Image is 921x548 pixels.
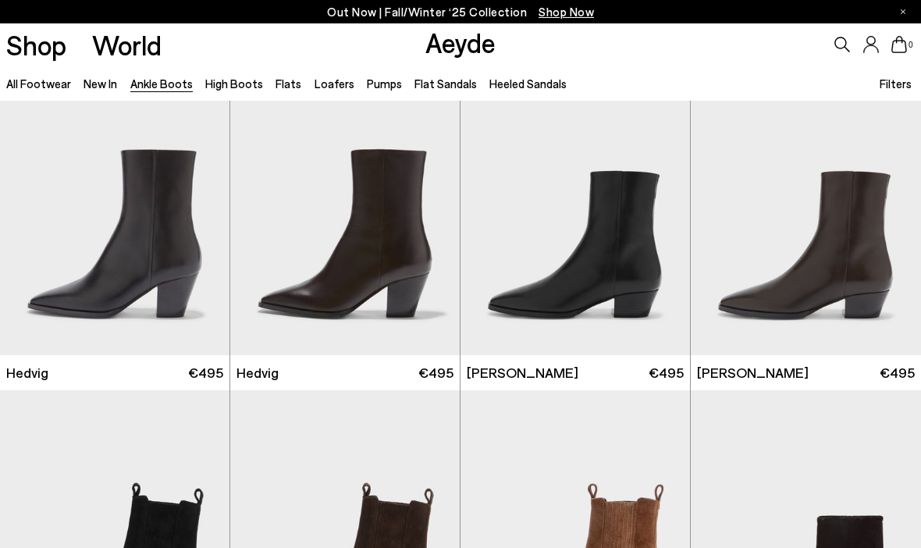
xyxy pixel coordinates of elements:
[460,355,690,390] a: [PERSON_NAME] €495
[367,77,402,91] a: Pumps
[6,363,48,383] span: Hedvig
[236,363,279,383] span: Hedvig
[907,41,915,49] span: 0
[418,363,453,383] span: €495
[6,77,71,91] a: All Footwear
[460,66,690,355] img: Baba Pointed Cowboy Boots
[205,77,263,91] a: High Boots
[697,363,809,383] span: [PERSON_NAME]
[691,355,921,390] a: [PERSON_NAME] €495
[230,355,460,390] a: Hedvig €495
[327,2,594,22] p: Out Now | Fall/Winter ‘25 Collection
[92,31,162,59] a: World
[84,77,117,91] a: New In
[315,77,354,91] a: Loafers
[6,31,66,59] a: Shop
[414,77,477,91] a: Flat Sandals
[649,363,684,383] span: €495
[880,77,912,91] span: Filters
[130,77,193,91] a: Ankle Boots
[467,363,578,383] span: [PERSON_NAME]
[425,26,496,59] a: Aeyde
[230,66,460,355] img: Hedvig Cowboy Ankle Boots
[691,66,921,355] img: Baba Pointed Cowboy Boots
[489,77,567,91] a: Heeled Sandals
[891,36,907,53] a: 0
[539,5,594,19] span: Navigate to /collections/new-in
[880,363,915,383] span: €495
[276,77,301,91] a: Flats
[188,363,223,383] span: €495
